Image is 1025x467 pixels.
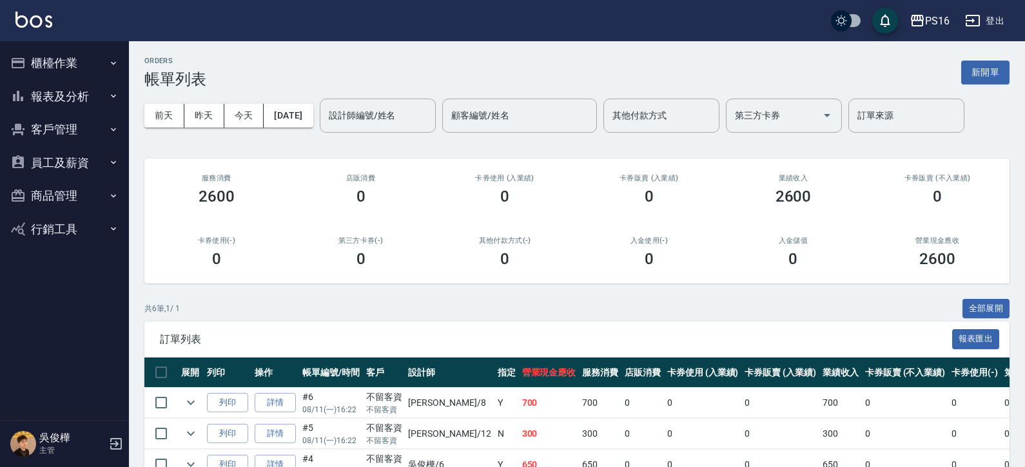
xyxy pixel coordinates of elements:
[181,424,200,443] button: expand row
[948,357,1001,388] th: 卡券使用(-)
[160,174,273,182] h3: 服務消費
[664,419,742,449] td: 0
[862,357,948,388] th: 卡券販賣 (不入業績)
[961,66,1010,78] a: 新開單
[519,388,580,418] td: 700
[579,388,621,418] td: 700
[500,250,509,268] h3: 0
[862,388,948,418] td: 0
[160,236,273,245] h2: 卡券使用(-)
[299,357,363,388] th: 帳單編號/時間
[366,421,402,435] div: 不留客資
[5,113,124,146] button: 客戶管理
[5,46,124,80] button: 櫃檯作業
[207,393,248,413] button: 列印
[448,236,561,245] h2: 其他付款方式(-)
[304,236,418,245] h2: 第三方卡券(-)
[144,57,206,65] h2: ORDERS
[862,419,948,449] td: 0
[737,174,850,182] h2: 業績收入
[961,61,1010,84] button: 新開單
[948,388,1001,418] td: 0
[819,419,862,449] td: 300
[819,388,862,418] td: 700
[304,174,418,182] h2: 店販消費
[299,388,363,418] td: #6
[15,12,52,28] img: Logo
[621,357,664,388] th: 店販消費
[255,393,296,413] a: 詳情
[356,187,366,205] h3: 0
[881,174,994,182] h2: 卡券販賣 (不入業績)
[144,70,206,88] h3: 帳單列表
[579,419,621,449] td: 300
[302,435,360,446] p: 08/11 (一) 16:22
[741,357,819,388] th: 卡券販賣 (入業績)
[494,419,519,449] td: N
[299,419,363,449] td: #5
[737,236,850,245] h2: 入金儲值
[405,419,494,449] td: [PERSON_NAME] /12
[5,179,124,213] button: 商品管理
[741,419,819,449] td: 0
[366,390,402,404] div: 不留客資
[302,404,360,415] p: 08/11 (一) 16:22
[819,357,862,388] th: 業績收入
[207,424,248,444] button: 列印
[948,419,1001,449] td: 0
[366,452,402,466] div: 不留客資
[933,187,942,205] h3: 0
[788,250,797,268] h3: 0
[10,431,36,457] img: Person
[664,388,742,418] td: 0
[919,250,955,268] h3: 2600
[872,8,898,33] button: save
[904,8,955,34] button: PS16
[664,357,742,388] th: 卡券使用 (入業績)
[519,357,580,388] th: 營業現金應收
[363,357,405,388] th: 客戶
[144,303,180,314] p: 共 6 筆, 1 / 1
[224,104,264,128] button: 今天
[962,299,1010,319] button: 全部展開
[39,444,105,456] p: 主管
[184,104,224,128] button: 昨天
[5,213,124,246] button: 行銷工具
[212,250,221,268] h3: 0
[960,9,1010,33] button: 登出
[519,419,580,449] td: 300
[264,104,313,128] button: [DATE]
[366,435,402,446] p: 不留客資
[39,432,105,444] h5: 吳俊樺
[494,388,519,418] td: Y
[405,388,494,418] td: [PERSON_NAME] /8
[356,250,366,268] h3: 0
[621,388,664,418] td: 0
[251,357,299,388] th: 操作
[776,187,812,205] h3: 2600
[494,357,519,388] th: 指定
[144,104,184,128] button: 前天
[181,393,200,412] button: expand row
[448,174,561,182] h2: 卡券使用 (入業績)
[5,146,124,180] button: 員工及薪資
[592,236,706,245] h2: 入金使用(-)
[178,357,204,388] th: 展開
[741,388,819,418] td: 0
[592,174,706,182] h2: 卡券販賣 (入業績)
[204,357,251,388] th: 列印
[952,332,1000,345] a: 報表匯出
[255,424,296,444] a: 詳情
[645,187,654,205] h3: 0
[925,13,950,29] div: PS16
[881,236,994,245] h2: 營業現金應收
[621,419,664,449] td: 0
[500,187,509,205] h3: 0
[817,105,837,126] button: Open
[579,357,621,388] th: 服務消費
[199,187,235,205] h3: 2600
[160,333,952,346] span: 訂單列表
[366,404,402,415] p: 不留客資
[405,357,494,388] th: 設計師
[952,329,1000,349] button: 報表匯出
